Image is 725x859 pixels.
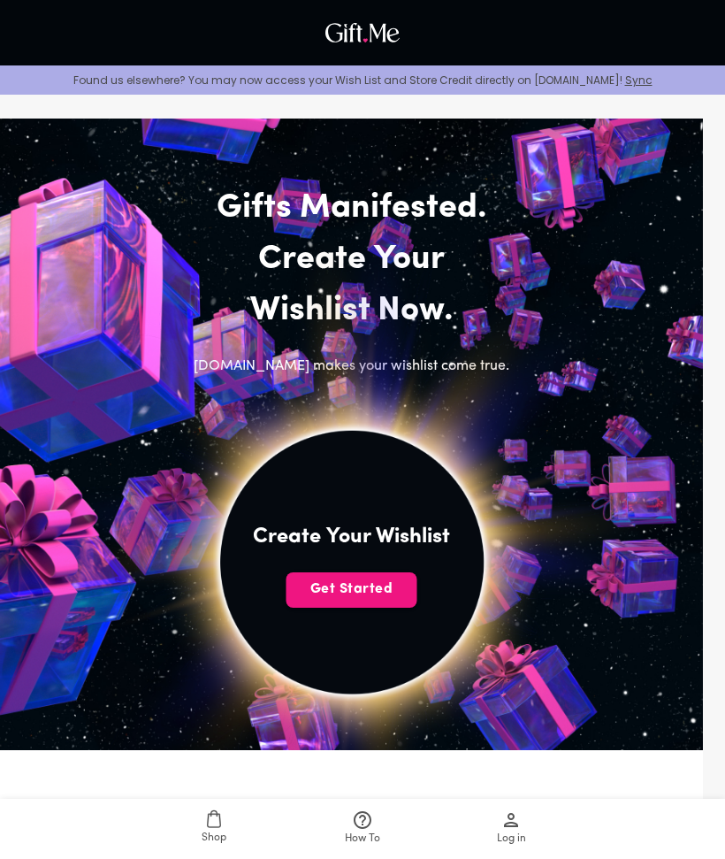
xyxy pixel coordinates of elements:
span: Get Started [286,579,417,599]
h4: Create Your Wishlist [253,523,450,551]
span: Shop [202,830,226,847]
p: Found us elsewhere? You may now access your Wish List and Store Credit directly on [DOMAIN_NAME]! [14,73,711,88]
a: Shop [140,799,288,859]
button: Get Started [286,572,417,608]
a: Sync [625,73,652,88]
img: GiftMe Logo [321,19,404,47]
h2: Gifts Manifested. [168,183,536,234]
a: How To [288,799,437,859]
span: Log in [497,831,526,847]
a: Log in [437,799,585,859]
span: How To [345,831,380,847]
